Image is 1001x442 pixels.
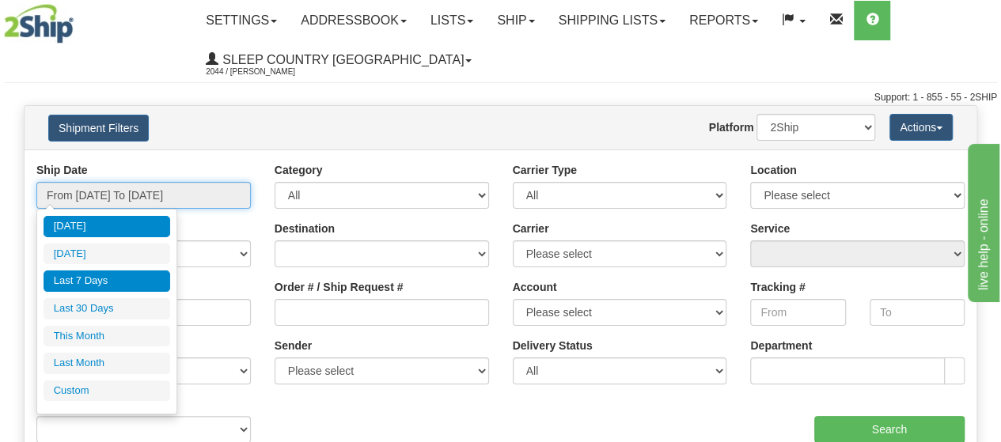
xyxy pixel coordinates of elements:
label: Destination [275,221,335,236]
label: Order # / Ship Request # [275,279,404,295]
li: [DATE] [44,244,170,265]
iframe: chat widget [965,140,999,301]
label: Account [513,279,557,295]
button: Actions [889,114,953,141]
label: Carrier Type [513,162,577,178]
li: [DATE] [44,216,170,237]
label: Department [750,338,812,353]
label: Ship Date [36,162,88,178]
li: Last Month [44,353,170,374]
div: Support: 1 - 855 - 55 - 2SHIP [4,91,997,104]
a: Reports [677,1,770,40]
a: Lists [419,1,485,40]
span: 2044 / [PERSON_NAME] [206,64,324,80]
label: Sender [275,338,312,353]
input: To [870,299,965,326]
span: Sleep Country [GEOGRAPHIC_DATA] [218,53,464,66]
label: Location [750,162,796,178]
div: live help - online [12,9,146,28]
label: Platform [709,119,754,135]
li: Custom [44,380,170,402]
a: Addressbook [289,1,419,40]
a: Ship [485,1,546,40]
li: Last 30 Days [44,298,170,319]
a: Shipping lists [547,1,677,40]
label: Carrier [513,221,549,236]
input: From [750,299,845,326]
label: Delivery Status [513,338,593,353]
a: Sleep Country [GEOGRAPHIC_DATA] 2044 / [PERSON_NAME] [194,40,483,80]
label: Tracking # [750,279,805,295]
label: Category [275,162,323,178]
li: This Month [44,326,170,347]
button: Shipment Filters [48,115,149,142]
label: Service [750,221,790,236]
img: logo2044.jpg [4,4,74,43]
a: Settings [194,1,289,40]
li: Last 7 Days [44,270,170,292]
